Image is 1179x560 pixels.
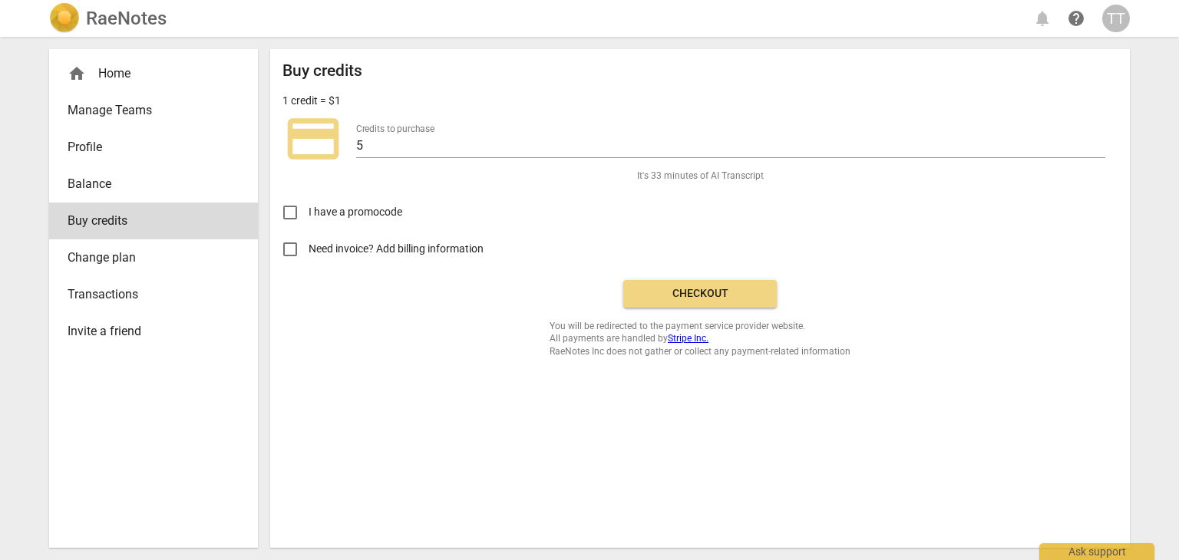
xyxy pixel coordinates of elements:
[68,175,227,193] span: Balance
[68,64,86,83] span: home
[49,129,258,166] a: Profile
[282,108,344,170] span: credit_card
[1039,543,1154,560] div: Ask support
[623,280,777,308] button: Checkout
[68,249,227,267] span: Change plan
[282,93,341,109] p: 1 credit = $1
[49,166,258,203] a: Balance
[1102,5,1130,32] button: TT
[49,239,258,276] a: Change plan
[550,320,850,358] span: You will be redirected to the payment service provider website. All payments are handled by RaeNo...
[68,322,227,341] span: Invite a friend
[309,241,486,257] span: Need invoice? Add billing information
[1067,9,1085,28] span: help
[68,285,227,304] span: Transactions
[49,203,258,239] a: Buy credits
[49,3,167,34] a: LogoRaeNotes
[356,124,434,133] label: Credits to purchase
[1062,5,1090,32] a: Help
[68,138,227,156] span: Profile
[49,276,258,313] a: Transactions
[68,212,227,230] span: Buy credits
[68,101,227,120] span: Manage Teams
[637,170,764,183] span: It's 33 minutes of AI Transcript
[49,55,258,92] div: Home
[636,286,765,301] span: Checkout
[49,92,258,129] a: Manage Teams
[309,204,402,220] span: I have a promocode
[668,333,708,344] a: Stripe Inc.
[86,8,167,29] h2: RaeNotes
[49,3,80,34] img: Logo
[68,64,227,83] div: Home
[49,313,258,350] a: Invite a friend
[282,61,362,81] h2: Buy credits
